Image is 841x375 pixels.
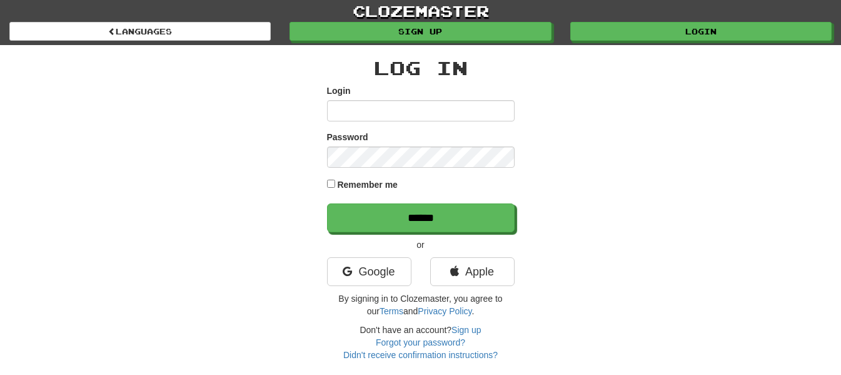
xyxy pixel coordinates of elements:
a: Sign up [451,325,481,335]
a: Didn't receive confirmation instructions? [343,350,498,360]
p: or [327,239,515,251]
a: Terms [380,306,403,316]
a: Sign up [290,22,551,41]
a: Privacy Policy [418,306,471,316]
a: Apple [430,257,515,286]
a: Login [570,22,832,41]
label: Login [327,85,351,97]
a: Languages [9,22,271,41]
a: Google [327,257,411,286]
p: By signing in to Clozemaster, you agree to our and . [327,292,515,317]
label: Remember me [337,178,398,191]
label: Password [327,131,368,143]
h2: Log In [327,58,515,78]
div: Don't have an account? [327,324,515,361]
a: Forgot your password? [376,337,465,347]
